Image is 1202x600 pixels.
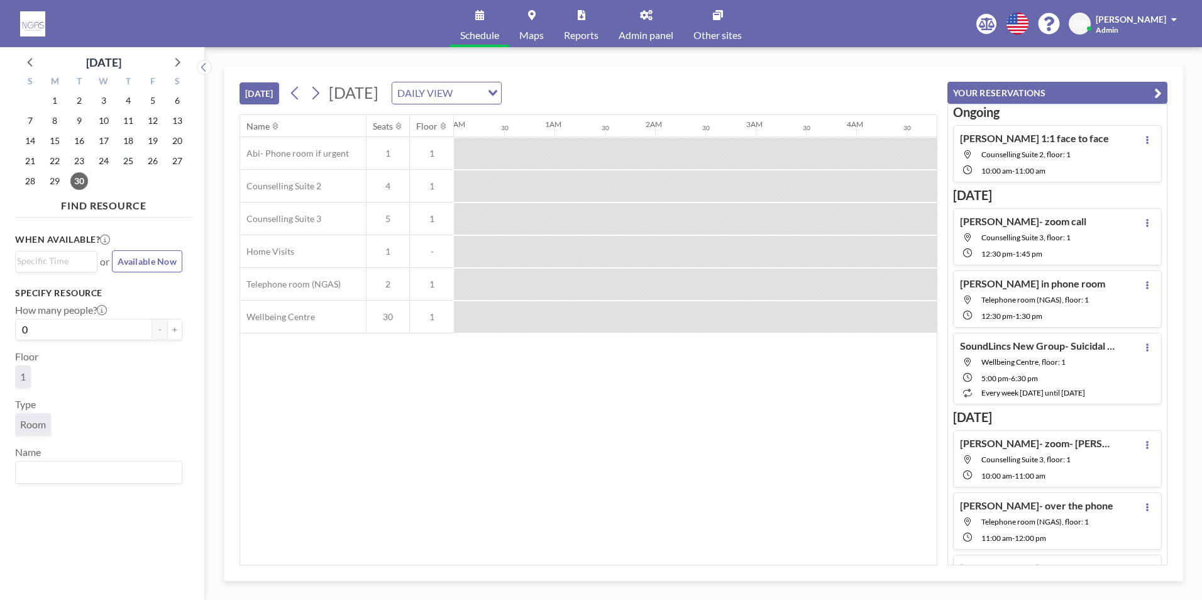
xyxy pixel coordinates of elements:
[15,287,182,299] h3: Specify resource
[15,194,192,212] h4: FIND RESOURCE
[16,462,182,483] div: Search for option
[240,148,349,159] span: Abi- Phone room if urgent
[240,246,294,257] span: Home Visits
[20,11,45,36] img: organization-logo
[168,92,186,109] span: Saturday, September 6, 2025
[18,74,43,91] div: S
[17,464,175,481] input: Search for option
[1015,533,1046,543] span: 12:00 PM
[367,279,409,290] span: 2
[21,152,39,170] span: Sunday, September 21, 2025
[981,517,1089,526] span: Telephone room (NGAS), floor: 1
[367,213,409,225] span: 5
[981,471,1012,481] span: 10:00 AM
[410,148,454,159] span: 1
[410,311,454,323] span: 1
[444,119,465,129] div: 12AM
[46,132,63,150] span: Monday, September 15, 2025
[847,119,863,129] div: 4AM
[240,213,321,225] span: Counselling Suite 3
[1012,471,1015,481] span: -
[144,92,162,109] span: Friday, September 5, 2025
[140,74,165,91] div: F
[21,172,39,190] span: Sunday, September 28, 2025
[960,277,1105,290] h4: [PERSON_NAME] in phone room
[15,350,38,363] label: Floor
[70,172,88,190] span: Tuesday, September 30, 2025
[167,319,182,340] button: +
[981,533,1012,543] span: 11:00 AM
[373,121,393,132] div: Seats
[86,53,121,71] div: [DATE]
[981,357,1066,367] span: Wellbeing Centre, floor: 1
[746,119,763,129] div: 3AM
[410,181,454,192] span: 1
[416,121,438,132] div: Floor
[144,152,162,170] span: Friday, September 26, 2025
[981,249,1013,258] span: 12:30 PM
[545,119,561,129] div: 1AM
[947,82,1167,104] button: YOUR RESERVATIONS
[456,85,480,101] input: Search for option
[1072,18,1088,30] span: AW
[15,398,36,411] label: Type
[70,152,88,170] span: Tuesday, September 23, 2025
[118,256,177,267] span: Available Now
[144,132,162,150] span: Friday, September 19, 2025
[95,132,113,150] span: Wednesday, September 17, 2025
[119,92,137,109] span: Thursday, September 4, 2025
[460,30,499,40] span: Schedule
[903,124,911,132] div: 30
[693,30,742,40] span: Other sites
[1096,14,1166,25] span: [PERSON_NAME]
[981,233,1071,242] span: Counselling Suite 3, floor: 1
[119,112,137,130] span: Thursday, September 11, 2025
[981,166,1012,175] span: 10:00 AM
[392,82,501,104] div: Search for option
[20,370,26,382] span: 1
[46,172,63,190] span: Monday, September 29, 2025
[646,119,662,129] div: 2AM
[367,148,409,159] span: 1
[246,121,270,132] div: Name
[20,418,46,430] span: Room
[46,92,63,109] span: Monday, September 1, 2025
[564,30,598,40] span: Reports
[21,132,39,150] span: Sunday, September 14, 2025
[1012,533,1015,543] span: -
[960,437,1117,450] h4: [PERSON_NAME]- zoom- [PERSON_NAME]
[501,124,509,132] div: 30
[100,255,109,268] span: or
[240,279,341,290] span: Telephone room (NGAS)
[1015,311,1042,321] span: 1:30 PM
[960,215,1086,228] h4: [PERSON_NAME]- zoom call
[46,112,63,130] span: Monday, September 8, 2025
[43,74,67,91] div: M
[112,250,182,272] button: Available Now
[1013,311,1015,321] span: -
[981,374,1008,383] span: 5:00 PM
[953,104,1162,120] h3: Ongoing
[240,82,279,104] button: [DATE]
[803,124,810,132] div: 30
[1015,249,1042,258] span: 1:45 PM
[95,92,113,109] span: Wednesday, September 3, 2025
[519,30,544,40] span: Maps
[144,112,162,130] span: Friday, September 12, 2025
[1096,25,1118,35] span: Admin
[981,455,1071,464] span: Counselling Suite 3, floor: 1
[67,74,92,91] div: T
[960,499,1113,512] h4: [PERSON_NAME]- over the phone
[15,446,41,458] label: Name
[702,124,710,132] div: 30
[953,409,1162,425] h3: [DATE]
[1015,166,1045,175] span: 11:00 AM
[240,311,315,323] span: Wellbeing Centre
[602,124,609,132] div: 30
[92,74,116,91] div: W
[168,152,186,170] span: Saturday, September 27, 2025
[16,252,97,270] div: Search for option
[953,187,1162,203] h3: [DATE]
[981,311,1013,321] span: 12:30 PM
[165,74,189,91] div: S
